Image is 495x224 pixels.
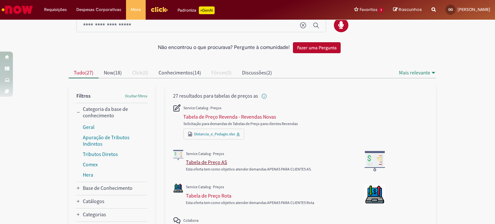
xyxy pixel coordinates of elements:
span: More [131,6,141,13]
p: +GenAi [199,6,215,14]
div: Padroniza [178,6,215,14]
span: Requisições [44,6,67,13]
h2: Não encontrou o que procurava? Pergunte à comunidade! [158,45,290,51]
span: [PERSON_NAME] [458,7,490,12]
span: Favoritos [360,6,377,13]
button: Fazer uma Pergunta [293,42,341,53]
span: GG [448,7,453,12]
img: ServiceNow [1,3,34,16]
span: Rascunhos [399,6,422,13]
span: Despesas Corporativas [76,6,121,13]
span: 1 [379,7,383,13]
img: click_logo_yellow_360x200.png [150,5,168,14]
a: Rascunhos [393,7,422,13]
